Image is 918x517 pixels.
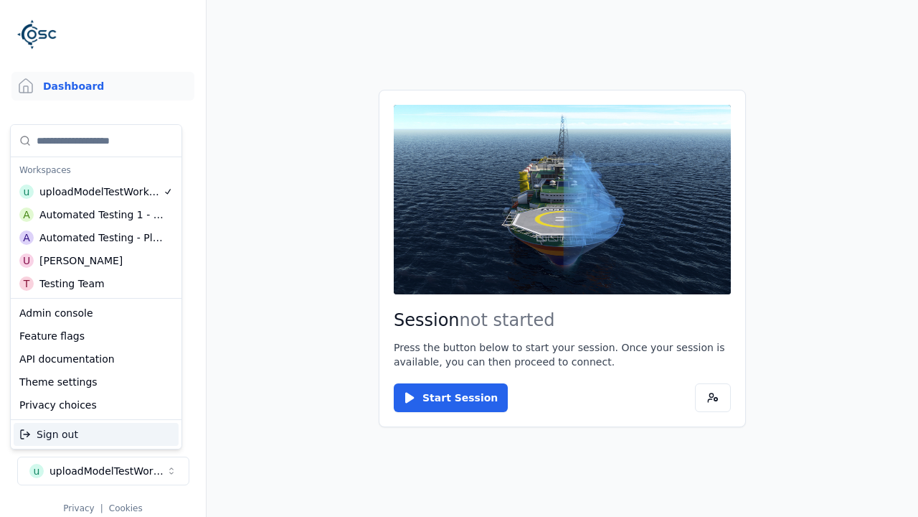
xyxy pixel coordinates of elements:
div: API documentation [14,348,179,371]
div: Testing Team [39,276,105,291]
div: Suggestions [11,125,181,298]
div: T [19,276,34,291]
div: Automated Testing 1 - Playwright [39,208,164,222]
div: u [19,185,34,199]
div: A [19,208,34,222]
div: Privacy choices [14,393,179,416]
div: [PERSON_NAME] [39,253,123,268]
div: uploadModelTestWorkspace [39,185,163,199]
div: Admin console [14,302,179,325]
div: Automated Testing - Playwright [39,230,164,245]
div: Sign out [14,423,179,446]
div: Theme settings [14,371,179,393]
div: Suggestions [11,420,181,449]
div: Workspaces [14,160,179,180]
div: A [19,230,34,245]
div: Suggestions [11,299,181,419]
div: U [19,253,34,268]
div: Feature flags [14,325,179,348]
